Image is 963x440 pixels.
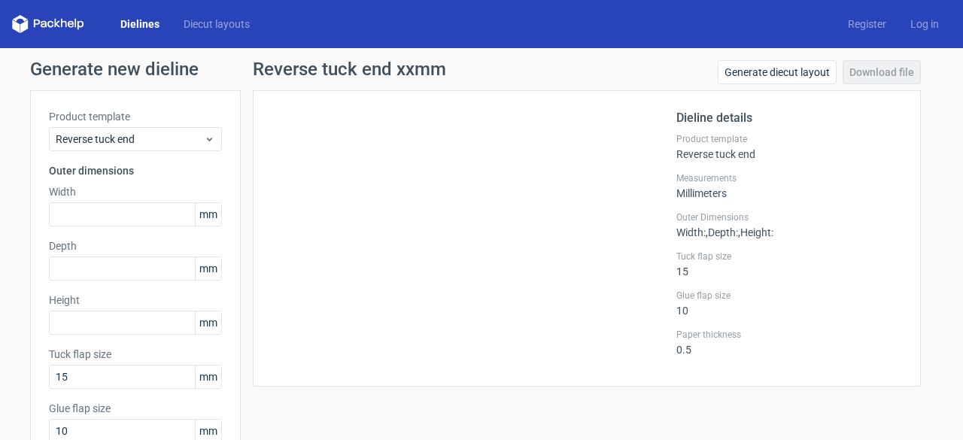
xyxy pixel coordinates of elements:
[49,293,222,308] label: Height
[108,17,172,32] a: Dielines
[676,172,902,184] label: Measurements
[253,60,446,78] h1: Reverse tuck end xxmm
[676,211,902,223] label: Outer Dimensions
[56,132,204,147] span: Reverse tuck end
[676,250,902,262] label: Tuck flap size
[676,133,902,145] label: Product template
[676,290,902,302] label: Glue flap size
[676,290,902,317] div: 10
[30,60,933,78] h1: Generate new dieline
[49,184,222,199] label: Width
[898,17,951,32] a: Log in
[676,329,902,356] div: 0.5
[195,311,221,334] span: mm
[49,109,222,124] label: Product template
[195,203,221,226] span: mm
[676,133,902,160] div: Reverse tuck end
[676,109,902,127] h2: Dieline details
[676,329,902,341] label: Paper thickness
[738,226,773,238] span: , Height :
[718,60,837,84] a: Generate diecut layout
[49,163,222,178] h3: Outer dimensions
[172,17,262,32] a: Diecut layouts
[49,347,222,362] label: Tuck flap size
[195,257,221,280] span: mm
[676,226,706,238] span: Width :
[836,17,898,32] a: Register
[676,172,902,199] div: Millimeters
[49,401,222,416] label: Glue flap size
[195,366,221,388] span: mm
[49,238,222,253] label: Depth
[706,226,738,238] span: , Depth :
[676,250,902,278] div: 15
